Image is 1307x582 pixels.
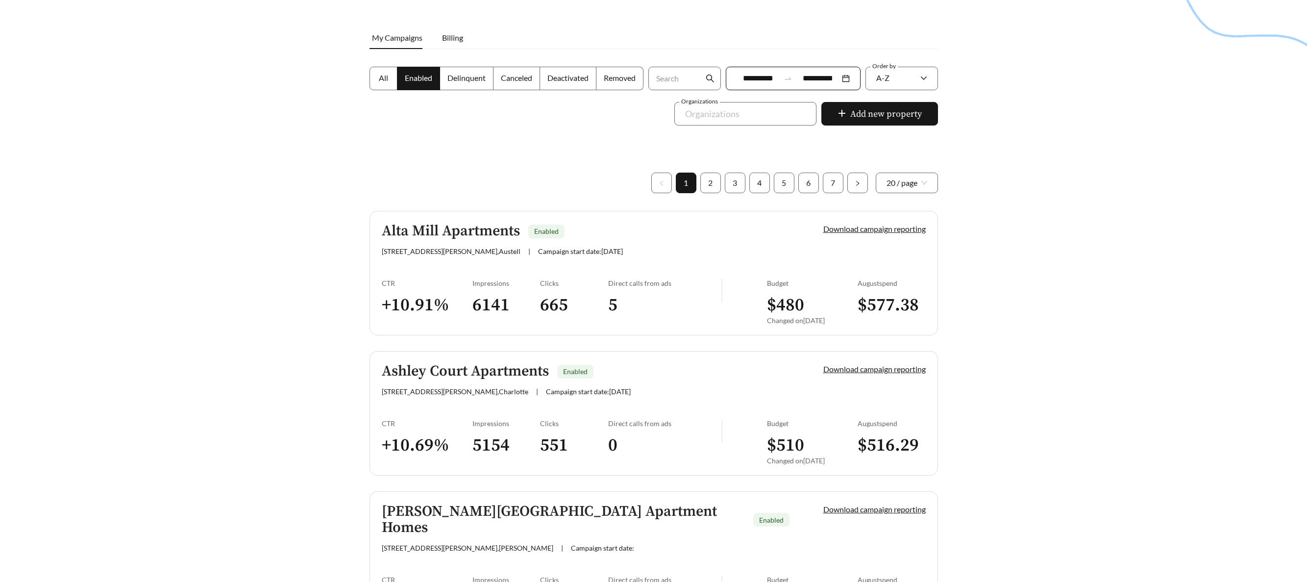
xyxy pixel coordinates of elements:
[563,367,588,376] span: Enabled
[608,294,721,316] h3: 5
[528,247,530,255] span: |
[821,102,938,126] button: plusAdd new property
[405,73,432,82] span: Enabled
[546,387,631,396] span: Campaign start date: [DATE]
[759,516,784,524] span: Enabled
[370,351,938,476] a: Ashley Court ApartmentsEnabled[STREET_ADDRESS][PERSON_NAME],Charlotte|Campaign start date:[DATE]D...
[472,434,541,456] h3: 5154
[774,173,794,193] a: 5
[608,419,721,428] div: Direct calls from ads
[651,173,672,193] button: left
[784,74,792,83] span: swap-right
[767,279,858,287] div: Budget
[767,434,858,456] h3: $ 510
[370,211,938,335] a: Alta Mill ApartmentsEnabled[STREET_ADDRESS][PERSON_NAME],Austell|Campaign start date:[DATE]Downlo...
[823,224,926,233] a: Download campaign reporting
[472,419,541,428] div: Impressions
[876,173,938,193] div: Page Size
[750,173,769,193] a: 4
[651,173,672,193] li: Previous Page
[725,173,745,193] li: 3
[659,180,665,186] span: left
[774,173,794,193] li: 5
[799,173,818,193] a: 6
[676,173,696,193] li: 1
[571,544,634,552] span: Campaign start date:
[798,173,819,193] li: 6
[372,33,422,42] span: My Campaigns
[382,544,553,552] span: [STREET_ADDRESS][PERSON_NAME] , [PERSON_NAME]
[749,173,770,193] li: 4
[767,294,858,316] h3: $ 480
[447,73,486,82] span: Delinquent
[382,419,472,428] div: CTR
[823,364,926,374] a: Download campaign reporting
[540,419,608,428] div: Clicks
[858,279,926,287] div: August spend
[855,180,861,186] span: right
[725,173,745,193] a: 3
[823,173,843,193] li: 7
[540,279,608,287] div: Clicks
[382,279,472,287] div: CTR
[767,456,858,465] div: Changed on [DATE]
[382,294,472,316] h3: + 10.91 %
[876,73,889,82] span: A-Z
[538,247,623,255] span: Campaign start date: [DATE]
[382,504,745,536] h5: [PERSON_NAME][GEOGRAPHIC_DATA] Apartment Homes
[887,173,927,193] span: 20 / page
[858,434,926,456] h3: $ 516.29
[847,173,868,193] li: Next Page
[823,173,843,193] a: 7
[382,247,520,255] span: [STREET_ADDRESS][PERSON_NAME] , Austell
[850,107,922,121] span: Add new property
[858,294,926,316] h3: $ 577.38
[847,173,868,193] button: right
[767,419,858,428] div: Budget
[472,294,541,316] h3: 6141
[700,173,721,193] li: 2
[540,434,608,456] h3: 551
[838,109,846,120] span: plus
[472,279,541,287] div: Impressions
[604,73,636,82] span: Removed
[382,434,472,456] h3: + 10.69 %
[501,73,532,82] span: Canceled
[721,279,722,303] img: line
[721,419,722,443] img: line
[534,227,559,235] span: Enabled
[608,279,721,287] div: Direct calls from ads
[784,74,792,83] span: to
[379,73,388,82] span: All
[382,387,528,396] span: [STREET_ADDRESS][PERSON_NAME] , Charlotte
[536,387,538,396] span: |
[442,33,463,42] span: Billing
[382,363,549,380] h5: Ashley Court Apartments
[858,419,926,428] div: August spend
[701,173,720,193] a: 2
[540,294,608,316] h3: 665
[676,173,696,193] a: 1
[608,434,721,456] h3: 0
[767,316,858,325] div: Changed on [DATE]
[823,505,926,514] a: Download campaign reporting
[382,223,520,239] h5: Alta Mill Apartments
[547,73,589,82] span: Deactivated
[706,74,715,83] span: search
[561,544,563,552] span: |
